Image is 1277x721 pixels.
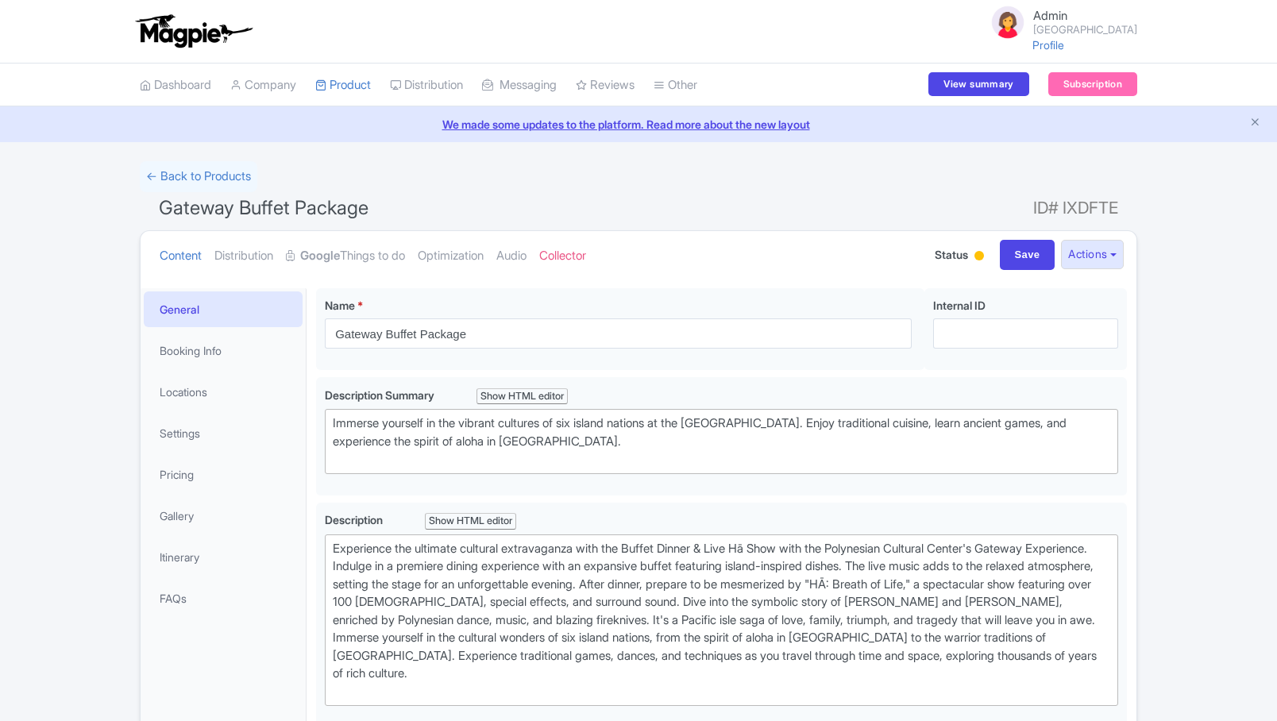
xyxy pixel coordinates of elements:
[132,13,255,48] img: logo-ab69f6fb50320c5b225c76a69d11143b.png
[654,64,697,107] a: Other
[214,231,273,281] a: Distribution
[390,64,463,107] a: Distribution
[144,415,303,451] a: Settings
[418,231,484,281] a: Optimization
[10,116,1267,133] a: We made some updates to the platform. Read more about the new layout
[1048,72,1137,96] a: Subscription
[140,161,257,192] a: ← Back to Products
[160,231,202,281] a: Content
[576,64,635,107] a: Reviews
[1033,8,1067,23] span: Admin
[325,513,385,526] span: Description
[1000,240,1055,270] input: Save
[979,3,1137,41] a: Admin [GEOGRAPHIC_DATA]
[935,246,968,263] span: Status
[300,247,340,265] strong: Google
[140,64,211,107] a: Dashboard
[482,64,557,107] a: Messaging
[144,580,303,616] a: FAQs
[1061,240,1124,269] button: Actions
[144,333,303,368] a: Booking Info
[144,539,303,575] a: Itinerary
[333,540,1110,701] div: Experience the ultimate cultural extravaganza with the Buffet Dinner & Live Hā Show with the Poly...
[325,299,355,312] span: Name
[1249,114,1261,133] button: Close announcement
[1033,192,1118,224] span: ID# IXDFTE
[476,388,568,405] div: Show HTML editor
[144,498,303,534] a: Gallery
[144,457,303,492] a: Pricing
[971,245,987,269] div: Building
[230,64,296,107] a: Company
[333,414,1110,468] div: Immerse yourself in the vibrant cultures of six island nations at the [GEOGRAPHIC_DATA]. Enjoy tr...
[539,231,586,281] a: Collector
[1032,38,1064,52] a: Profile
[325,388,437,402] span: Description Summary
[928,72,1028,96] a: View summary
[1033,25,1137,35] small: [GEOGRAPHIC_DATA]
[989,3,1027,41] img: avatar_key_member-9c1dde93af8b07d7383eb8b5fb890c87.png
[159,196,368,219] span: Gateway Buffet Package
[933,299,986,312] span: Internal ID
[425,513,516,530] div: Show HTML editor
[144,374,303,410] a: Locations
[286,231,405,281] a: GoogleThings to do
[315,64,371,107] a: Product
[496,231,527,281] a: Audio
[144,291,303,327] a: General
